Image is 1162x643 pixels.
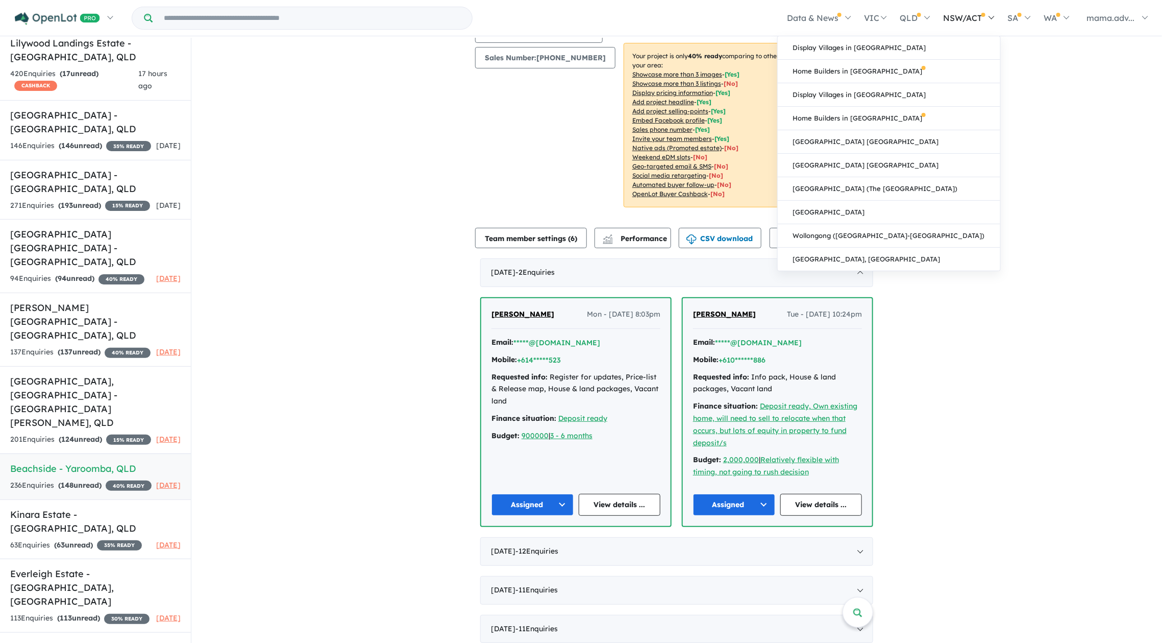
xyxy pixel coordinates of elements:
span: [PERSON_NAME] [491,309,554,319]
u: Showcase more than 3 listings [632,80,721,87]
span: - 12 Enquir ies [515,546,558,556]
span: [ Yes ] [695,126,710,133]
span: [ No ] [724,80,738,87]
u: Social media retargeting [632,172,706,179]
span: [ Yes ] [715,89,730,97]
div: [DATE] [480,537,873,566]
b: 40 % ready [688,52,722,60]
span: [DATE] [156,435,181,444]
span: mama.adv... [1087,13,1135,23]
img: line-chart.svg [603,234,612,240]
button: Sales Number:[PHONE_NUMBER] [475,47,615,68]
div: [DATE] [480,258,873,287]
u: Invite your team members [632,135,712,142]
u: Showcase more than 3 images [632,70,722,78]
span: Tue - [DATE] 10:24pm [787,308,862,321]
strong: ( unread) [57,613,100,623]
strong: ( unread) [59,435,102,444]
span: 124 [61,435,74,444]
div: | [693,454,862,479]
a: Relatively flexible with timing, not going to rush decision [693,455,839,477]
u: 3 - 6 months [550,431,592,440]
h5: [GEOGRAPHIC_DATA] - [GEOGRAPHIC_DATA] , QLD [10,168,181,196]
u: Geo-targeted email & SMS [632,162,711,170]
span: [ Yes ] [707,116,722,124]
strong: Mobile: [491,355,517,364]
span: [No] [709,172,723,179]
h5: [GEOGRAPHIC_DATA] [GEOGRAPHIC_DATA] - [GEOGRAPHIC_DATA] , QLD [10,227,181,269]
div: Info pack, House & land packages, Vacant land [693,371,862,396]
a: 900000 [522,431,549,440]
h5: [GEOGRAPHIC_DATA] - [GEOGRAPHIC_DATA] , QLD [10,108,181,136]
button: All enquiries (236) [770,228,862,248]
strong: Email: [693,338,715,347]
span: [DATE] [156,540,181,550]
u: Deposit ready [558,414,607,423]
input: Try estate name, suburb, builder or developer [155,7,470,29]
span: 17 [62,69,70,78]
button: Performance [595,228,671,248]
div: Register for updates, Price-list & Release map, House & land packages, Vacant land [491,371,660,408]
strong: ( unread) [59,141,102,150]
span: [DATE] [156,347,181,356]
span: [DATE] [156,481,181,490]
span: [No] [710,190,725,198]
a: [GEOGRAPHIC_DATA] [778,201,1000,224]
h5: [PERSON_NAME][GEOGRAPHIC_DATA] - [GEOGRAPHIC_DATA] , QLD [10,301,181,342]
u: Display pricing information [632,89,713,97]
span: 15 % READY [105,201,150,211]
u: Native ads (Promoted estate) [632,144,722,152]
span: 40 % READY [98,274,144,284]
strong: ( unread) [58,347,101,356]
span: 146 [61,141,74,150]
span: 193 [61,201,73,210]
div: 94 Enquir ies [10,273,144,285]
span: 137 [60,347,72,356]
a: [PERSON_NAME] [491,308,554,321]
a: Home Builders in [GEOGRAPHIC_DATA] [778,60,1000,83]
h5: Lilywood Landings Estate - [GEOGRAPHIC_DATA] , QLD [10,36,181,64]
div: | [491,430,660,442]
u: Weekend eDM slots [632,153,690,161]
span: Performance [604,234,667,243]
a: Display Villages in [GEOGRAPHIC_DATA] [778,36,1000,60]
span: 40 % READY [105,348,151,358]
span: [DATE] [156,201,181,210]
a: [GEOGRAPHIC_DATA], [GEOGRAPHIC_DATA] [778,248,1000,271]
div: 113 Enquir ies [10,612,150,625]
button: Assigned [693,494,775,516]
span: 17 hours ago [138,69,167,90]
strong: ( unread) [58,201,101,210]
strong: ( unread) [60,69,98,78]
a: [PERSON_NAME] [693,308,756,321]
button: Team member settings (6) [475,228,587,248]
span: - 11 Enquir ies [515,624,558,633]
div: 137 Enquir ies [10,346,151,359]
u: Add project headline [632,98,694,106]
span: 35 % READY [106,141,151,151]
div: 236 Enquir ies [10,480,152,492]
span: - 2 Enquir ies [515,268,555,277]
h5: Beachside - Yaroomba , QLD [10,462,181,475]
span: [No] [724,144,738,152]
div: [DATE] [480,576,873,605]
strong: Requested info: [693,372,749,382]
img: Openlot PRO Logo White [15,12,100,25]
span: [DATE] [156,613,181,623]
span: 94 [58,274,66,283]
p: Your project is only comparing to other top-performing projects in your area: - - - - - - - - - -... [624,43,878,207]
a: [GEOGRAPHIC_DATA] [GEOGRAPHIC_DATA] [778,130,1000,154]
strong: Requested info: [491,372,548,382]
u: Embed Facebook profile [632,116,705,124]
img: download icon [686,234,697,245]
a: 2,000,000 [723,455,759,464]
span: 63 [57,540,65,550]
div: 420 Enquir ies [10,68,138,92]
a: [GEOGRAPHIC_DATA] [GEOGRAPHIC_DATA] [778,154,1000,177]
span: [DATE] [156,274,181,283]
a: [GEOGRAPHIC_DATA] (The [GEOGRAPHIC_DATA]) [778,177,1000,201]
u: OpenLot Buyer Cashback [632,190,708,198]
div: 201 Enquir ies [10,434,151,446]
span: Mon - [DATE] 8:03pm [587,308,660,321]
